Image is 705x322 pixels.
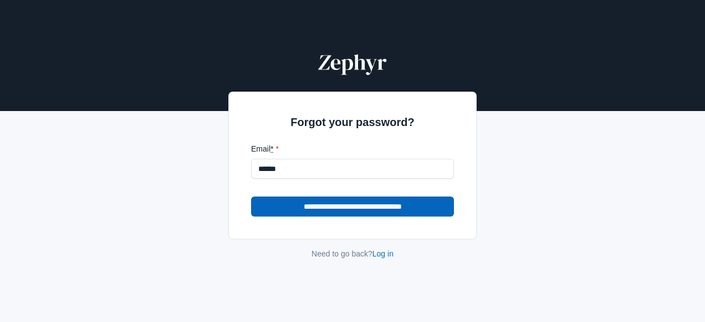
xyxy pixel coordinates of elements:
[228,248,477,259] div: Need to go back?
[372,249,394,258] a: Log in
[270,144,273,153] abbr: required
[251,143,454,154] label: Email
[251,114,454,130] h2: Forgot your password?
[316,49,389,76] img: Zephyr Logo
